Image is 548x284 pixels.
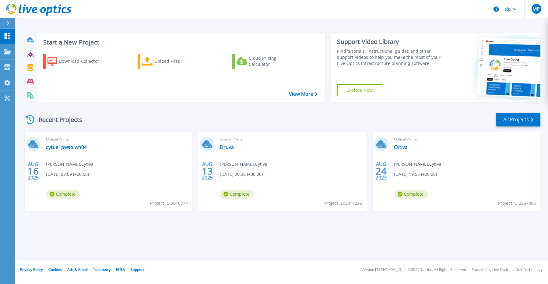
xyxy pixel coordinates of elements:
[220,171,263,178] span: [DATE] 20:36 (+00:00)
[23,112,90,127] div: Recent Projects
[202,160,213,182] div: AUG 2025
[376,169,387,174] span: 24
[394,190,428,199] span: Complete
[67,267,88,272] a: Ads & Email
[48,267,62,272] a: Cookies
[408,268,466,272] li: © 2025 Dell Inc. All Rights Reserved
[220,144,234,150] a: Druva
[220,136,363,143] span: Optical Prime
[43,39,317,46] h3: Start a New Project
[154,55,203,67] div: Upload Files
[394,136,537,143] span: Optical Prime
[93,267,111,272] a: Telemetry
[131,267,144,272] a: Support
[27,160,39,182] div: AUG 2025
[150,200,188,207] span: Project ID: 3016774
[202,169,213,174] span: 13
[43,54,111,69] a: Download Collector
[28,169,39,174] span: 16
[138,54,205,69] a: Upload Files
[394,161,441,168] span: [PERSON_NAME] , Cytiva
[116,267,125,272] a: EULA
[46,144,87,150] a: cytue1pwsolwn04
[337,38,443,46] div: Support Video Library
[46,171,89,178] span: [DATE] 02:09 (+00:00)
[46,136,189,143] span: Optical Prime
[46,161,93,168] span: [PERSON_NAME] , Cytiva
[324,200,362,207] span: Project ID: 3014026
[532,6,540,11] span: MP
[496,113,540,126] a: All Projects
[337,48,443,66] div: Find tutorials, instructional guides and other support videos to help you make the most of your L...
[394,144,408,150] a: Cytiva
[20,267,43,272] a: Privacy Policy
[394,171,437,178] span: [DATE] 19:55 (+00:00)
[220,161,267,168] span: [PERSON_NAME] , Cytiva
[249,55,297,67] div: Cloud Pricing Calculator
[232,54,300,69] a: Cloud Pricing Calculator
[337,84,383,96] a: Explore Now!
[498,200,536,207] span: Project ID: 2257896
[472,268,543,272] li: Powered by Live Optics, a Dell Technology
[289,91,317,97] a: View More
[59,55,107,67] div: Download Collector
[361,268,402,272] li: Version: [TECHNICAL_ID]
[220,190,254,199] span: Complete
[375,160,387,182] div: AUG 2023
[46,190,80,199] span: Complete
